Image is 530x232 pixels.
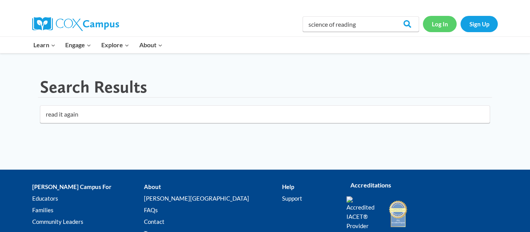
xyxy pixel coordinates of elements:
input: Search Cox Campus [303,16,419,32]
a: Families [32,205,144,216]
button: Child menu of Explore [96,37,134,53]
button: Child menu of Learn [28,37,61,53]
h1: Search Results [40,77,147,97]
a: Support [282,193,335,205]
a: FAQs [144,205,282,216]
a: [PERSON_NAME][GEOGRAPHIC_DATA] [144,193,282,205]
img: Accredited IACET® Provider [346,196,379,230]
img: Cox Campus [32,17,119,31]
nav: Secondary Navigation [423,16,498,32]
input: Search for... [40,105,490,123]
a: Educators [32,193,144,205]
nav: Primary Navigation [28,37,167,53]
a: Log In [423,16,457,32]
a: Sign Up [461,16,498,32]
a: Contact [144,216,282,228]
img: IDA Accredited [388,199,408,228]
a: Community Leaders [32,216,144,228]
button: Child menu of About [134,37,168,53]
strong: Accreditations [350,181,391,189]
button: Child menu of Engage [61,37,97,53]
